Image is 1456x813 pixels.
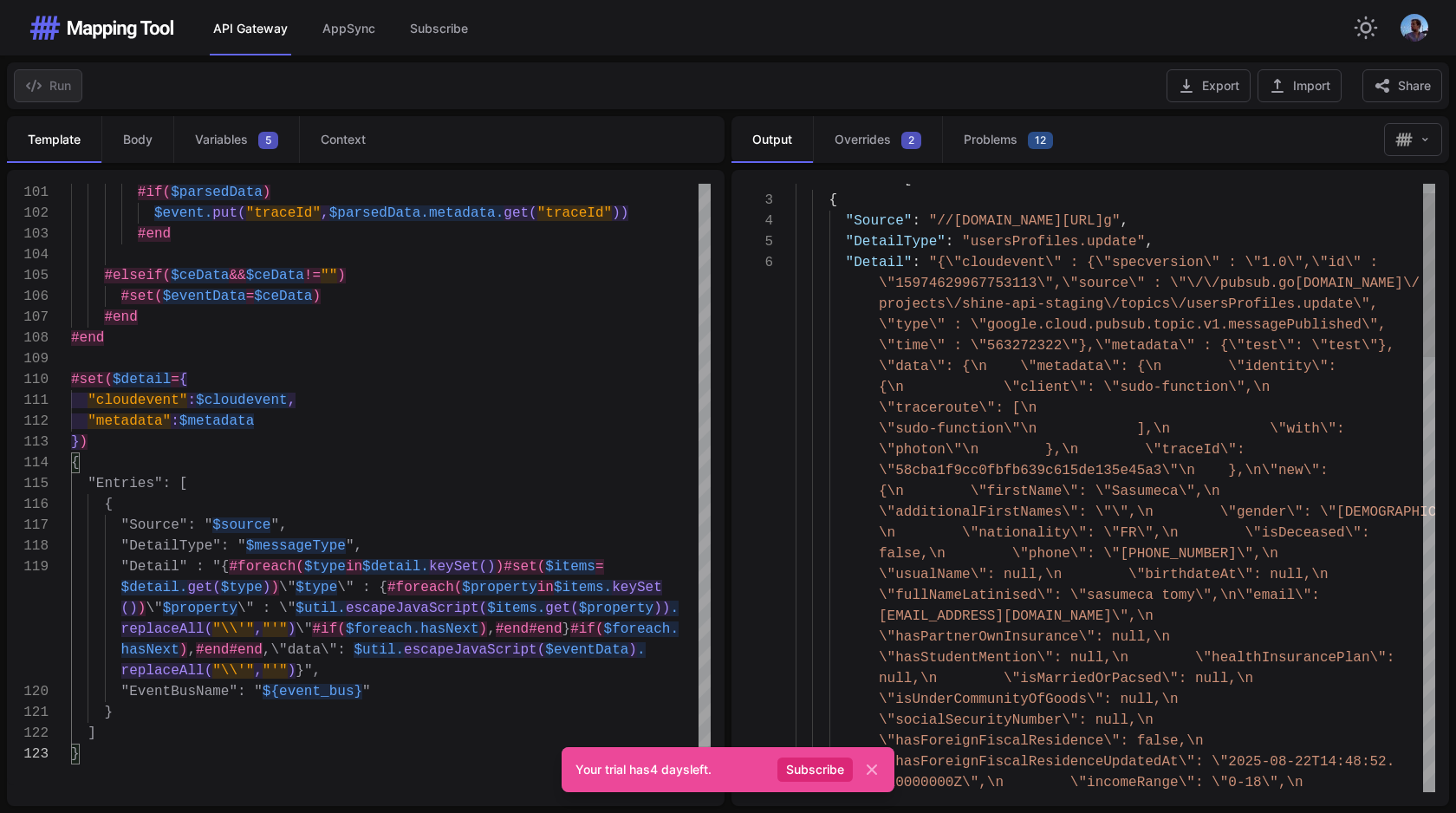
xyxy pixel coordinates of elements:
[346,559,362,575] span: in
[121,517,196,533] span: "Source":
[829,192,837,208] span: {
[212,663,254,679] span: "\\'"
[879,276,1295,291] span: \"15974629967753113\",\"source\" : \"\/\/pubsub.go
[304,268,321,283] span: !=
[7,473,49,494] div: 115
[7,702,49,723] div: 121
[612,205,628,221] span: ))
[1295,421,1345,437] span: ith\":
[962,234,1145,250] span: "usersProfiles.update"
[113,372,171,387] span: $detail
[263,684,362,699] span: ${event_bus}
[562,621,571,637] span: }
[212,205,245,221] span: put(
[28,14,175,42] img: Mapping Tool
[429,559,496,575] span: keySet()
[346,621,479,637] span: $foreach.hasNext
[187,580,220,595] span: get(
[229,268,245,283] span: &&
[612,580,662,595] span: keySet
[835,131,891,148] span: Overrides
[929,255,1345,270] span: "{\"cloudevent\" : {\"specversion\" : \"1.0\",\"id
[781,761,849,778] a: Subscribe
[121,538,230,554] span: "DetailType":
[312,289,321,304] span: )
[7,328,49,348] div: 108
[1295,317,1387,333] span: ublished\",
[329,205,504,221] span: $parsedData.metadata.
[296,601,346,616] span: $util.
[346,601,487,616] span: escapeJavaScript(
[879,712,1154,728] span: \"socialSecurityNumber\": null,\n
[604,621,679,637] span: $foreach.
[254,684,263,699] span: "
[946,234,954,250] span: :
[7,182,49,203] div: 101
[731,190,773,211] div: 3
[879,608,1154,624] span: [EMAIL_ADDRESS][DOMAIN_NAME]\",\n
[263,663,288,679] span: "'"
[258,132,278,149] span: 5
[270,517,287,533] span: ",
[1103,213,1120,229] span: g"
[879,359,1295,374] span: \"data\": {\n \"metadata\": {\n \"identi
[138,601,146,616] span: )
[80,744,81,764] textarea: Editor content;Press Alt+F1 for Accessibility Options.
[879,463,1262,478] span: \"58cba1f9cc0fbfb639c615de135e45a3\"\n },\n
[1237,588,1320,603] span: \"email\":
[1258,69,1342,102] button: Import
[404,642,545,658] span: escapeJavaScript(
[731,252,773,273] div: 6
[1295,754,1394,770] span: 22T14:48:52.
[1145,234,1154,250] span: ,
[123,131,153,148] span: Body
[846,234,946,250] span: "DetailType"
[80,434,88,450] span: )
[7,224,49,244] div: 103
[196,559,205,575] span: :
[179,372,188,387] span: {
[537,205,612,221] span: "traceId"
[1295,525,1369,541] span: ceased\":
[179,413,254,429] span: $metadata
[545,601,578,616] span: get(
[121,642,179,658] span: hasNext
[121,289,163,304] span: #set(
[545,642,628,658] span: $eventData
[246,538,346,554] span: $messageType
[71,330,104,346] span: #end
[14,69,82,102] button: Run
[879,775,1295,790] span: 410000000Z\",\n \"incomeRange\": \"0-18\",\
[487,601,545,616] span: $items.
[279,601,296,616] span: \"
[337,268,346,283] span: )
[846,255,913,270] span: "Detail"
[1362,69,1442,102] button: Share
[121,684,246,699] span: "EventBusName":
[171,268,229,283] span: $ceData
[554,580,612,595] span: $items.
[570,621,603,637] span: #if(
[964,131,1017,148] span: Problems
[362,559,429,575] span: $detail.
[104,309,137,325] span: #end
[731,211,773,231] div: 4
[121,601,138,616] span: ()
[7,536,49,556] div: 118
[104,705,113,720] span: }
[1295,650,1394,666] span: rancePlan\":
[88,413,171,429] span: "metadata"
[1295,276,1420,291] span: [DOMAIN_NAME]\/
[1295,359,1336,374] span: ty\":
[479,621,488,637] span: )
[575,761,770,778] p: Your trial has 4 days left.
[879,504,1295,520] span: \"additionalFirstNames\": \"\",\n \"gender\
[1120,213,1128,229] span: ,
[879,400,1037,416] span: \"traceroute\": [\n
[88,725,96,741] span: ]
[104,497,113,512] span: {
[71,434,80,450] span: }
[7,411,49,432] div: 112
[537,580,554,595] span: in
